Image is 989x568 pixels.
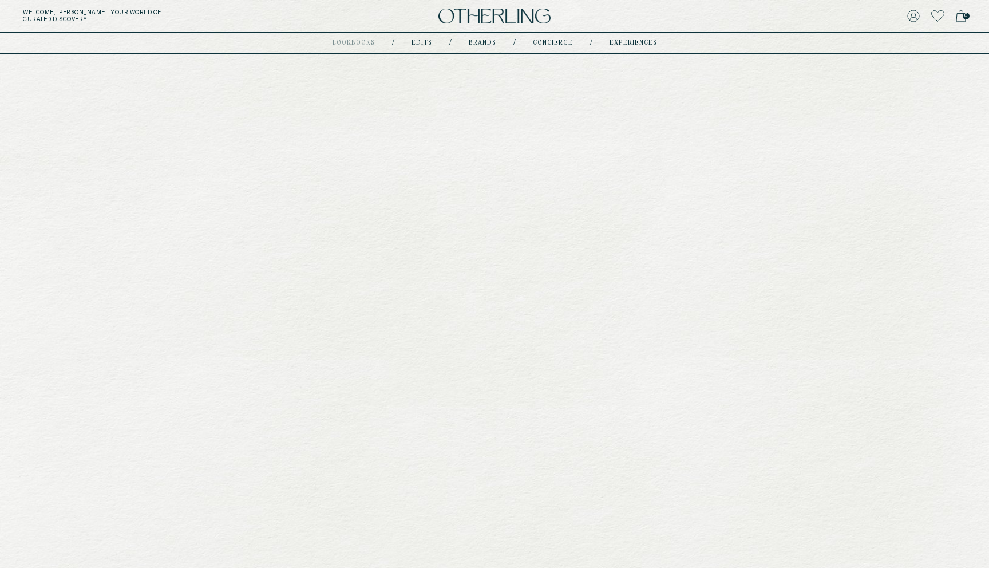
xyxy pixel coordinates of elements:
span: 0 [963,13,970,19]
a: 0 [956,8,966,24]
div: / [513,38,516,48]
div: / [449,38,452,48]
h5: Welcome, [PERSON_NAME] . Your world of curated discovery. [23,9,306,23]
a: experiences [610,40,657,46]
a: concierge [533,40,573,46]
img: logo [438,9,551,24]
a: lookbooks [333,40,375,46]
div: / [590,38,592,48]
div: / [392,38,394,48]
a: Edits [412,40,432,46]
a: Brands [469,40,496,46]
